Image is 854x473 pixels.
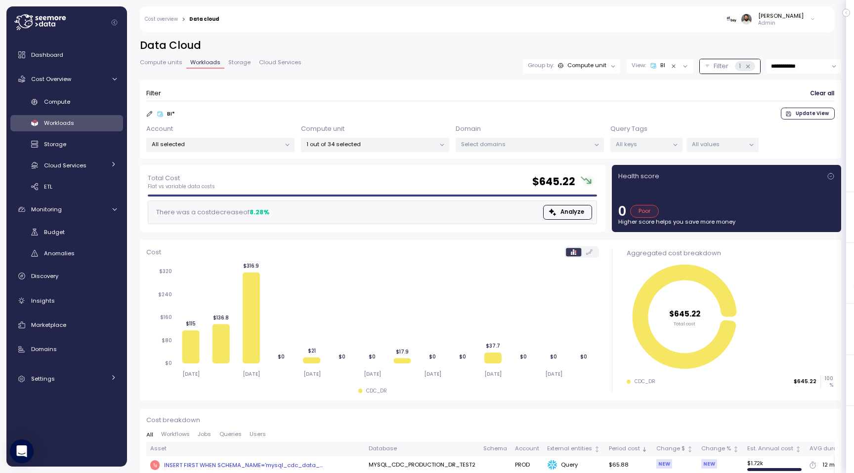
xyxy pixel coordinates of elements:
div: Aggregated cost breakdown [627,248,833,258]
tspan: $17.9 [396,349,409,355]
tspan: $0 [429,354,436,360]
tspan: $136.8 [213,315,229,321]
div: 8.28 % [250,207,269,217]
a: Cost Overview [10,69,123,89]
div: Data cloud [189,17,219,22]
tspan: [DATE] [484,371,502,377]
tspan: $0 [278,354,285,360]
div: Period cost [609,445,640,454]
th: Est. Annual costNot sorted [743,442,806,456]
tspan: $80 [162,337,172,344]
tspan: Total cost [674,320,695,326]
a: Workloads [10,115,123,131]
div: CDC_DR [366,388,387,394]
span: Dashboard [31,51,63,59]
button: Update View [781,108,835,119]
tspan: $320 [159,269,172,275]
tspan: $0 [459,354,466,360]
tspan: [DATE] [243,371,260,377]
div: CDC_DR [635,378,655,385]
div: Database [369,445,475,454]
span: Queries [219,432,242,437]
span: Update View [796,108,829,119]
div: External entities [548,445,593,454]
p: All keys [616,140,669,148]
div: NEW [701,459,717,469]
th: External entitiesNot sorted [543,442,604,456]
p: Query Tags [610,124,647,134]
p: Cost [146,247,161,257]
p: 1 out of 34 selected [306,140,435,148]
div: Not sorted [594,446,600,453]
button: Clear value [669,62,678,71]
a: Budget [10,224,123,240]
p: All selected [152,140,281,148]
div: Change $ [656,445,685,454]
tspan: $0 [369,354,376,360]
tspan: $0 [165,360,172,367]
p: Higher score helps you save more money [618,218,835,226]
tspan: $316.9 [243,263,259,269]
span: Analyze [560,205,584,219]
span: Compute units [140,60,182,65]
div: Compute unit [567,61,606,69]
tspan: $645.22 [669,309,700,319]
div: Account [515,445,539,454]
div: Est. Annual cost [747,445,793,454]
a: ETL [10,178,123,195]
tspan: $0 [339,354,345,360]
tspan: $115 [186,320,196,327]
th: Change %Not sorted [697,442,743,456]
button: Clear all [810,86,835,101]
button: Analyze [543,205,592,219]
tspan: [DATE] [424,371,441,377]
p: Domain [456,124,481,134]
p: Admin [758,20,804,27]
div: Asset [150,445,361,454]
a: Storage [10,136,123,153]
div: Sorted descending [641,446,648,453]
p: Flat vs variable data costs [148,183,215,190]
div: BI [650,61,665,69]
span: Users [250,432,266,437]
span: Storage [228,60,251,65]
span: Jobs [198,432,211,437]
div: Poor [630,205,659,218]
a: Compute [10,94,123,110]
span: Storage [44,140,66,148]
p: Account [146,124,173,134]
tspan: [DATE] [182,371,200,377]
tspan: $160 [160,315,172,321]
div: Change % [701,445,731,454]
span: Marketplace [31,321,66,329]
span: Insights [31,297,55,305]
div: Not sorted [732,446,739,453]
span: Workflows [161,432,190,437]
div: Schema [483,445,507,454]
a: Cost overview [145,17,178,22]
a: Dashboard [10,45,123,65]
p: 100 % [821,375,833,389]
p: Compute unit [301,124,344,134]
p: Filter [146,88,161,98]
th: Period costSorted descending [604,442,652,456]
div: Query [548,460,601,470]
a: Cloud Services [10,157,123,173]
tspan: $37.7 [486,343,500,349]
span: ETL [44,183,52,191]
div: Filter1 [700,59,760,74]
a: Settings [10,369,123,389]
p: Group by: [528,61,554,69]
tspan: [DATE] [545,371,562,377]
p: View: [632,61,646,69]
span: Anomalies [44,249,75,257]
a: Domains [10,340,123,359]
tspan: $0 [580,354,587,360]
tspan: [DATE] [364,371,381,377]
tspan: $21 [307,348,315,354]
span: Cloud Services [259,60,301,65]
span: Clear all [810,87,834,100]
a: Anomalies [10,245,123,262]
tspan: [DATE] [303,371,320,377]
span: Discovery [31,272,58,280]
